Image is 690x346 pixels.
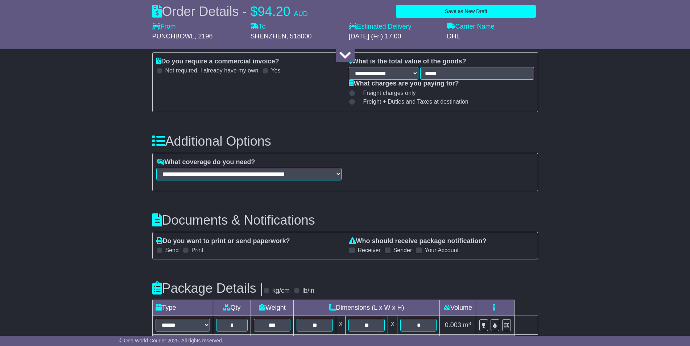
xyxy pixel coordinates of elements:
[152,33,195,40] span: PUNCHBOWL
[272,287,290,295] label: kg/cm
[156,58,279,66] label: Do you require a commercial invoice?
[445,321,461,329] span: 0.003
[213,300,251,316] td: Qty
[152,281,264,296] h3: Package Details |
[396,5,536,18] button: Save as New Draft
[251,300,294,316] td: Weight
[258,4,290,19] span: 94.20
[152,213,538,228] h3: Documents & Notifications
[191,247,203,254] label: Print
[152,4,308,19] div: Order Details -
[119,338,223,343] span: © One World Courier 2025. All rights reserved.
[447,33,538,41] div: DHL
[425,247,459,254] label: Your Account
[302,287,314,295] label: lb/in
[165,247,179,254] label: Send
[349,80,459,88] label: What charges are you paying for?
[358,247,381,254] label: Receiver
[440,300,476,316] td: Volume
[468,321,471,326] sup: 3
[152,300,213,316] td: Type
[447,23,495,31] label: Carrier Name
[251,33,286,40] span: SHENZHEN
[251,23,266,31] label: To
[271,67,281,74] label: Yes
[363,98,468,105] span: Freight + Duties and Taxes at destination
[156,237,290,245] label: Do you want to print or send paperwork?
[336,316,346,335] td: x
[286,33,312,40] span: , 518000
[349,237,487,245] label: Who should receive package notification?
[349,33,440,41] div: [DATE] (Fri) 17:00
[165,67,259,74] label: Not required, I already have my own
[152,23,176,31] label: From
[349,23,440,31] label: Estimated Delivery
[354,89,416,96] label: Freight charges only
[152,134,538,149] h3: Additional Options
[294,300,440,316] td: Dimensions (L x W x H)
[388,316,397,335] td: x
[393,247,412,254] label: Sender
[156,158,255,166] label: What coverage do you need?
[195,33,213,40] span: , 2196
[251,4,258,19] span: $
[463,321,471,329] span: m
[294,10,308,17] span: AUD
